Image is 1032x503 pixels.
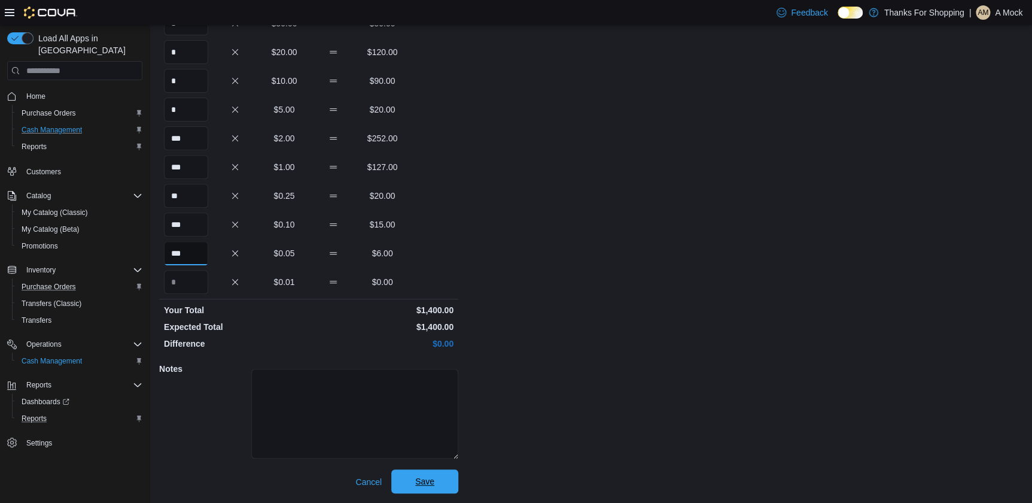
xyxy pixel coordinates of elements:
[26,167,61,177] span: Customers
[351,470,386,494] button: Cancel
[12,312,147,329] button: Transfers
[360,276,404,288] p: $0.00
[7,83,142,483] nav: Complex example
[159,357,249,381] h5: Notes
[772,1,832,25] a: Feedback
[17,395,74,409] a: Dashboards
[884,5,964,20] p: Thanks For Shopping
[17,280,81,294] a: Purchase Orders
[22,337,142,352] span: Operations
[12,138,147,155] button: Reports
[164,213,208,237] input: Quantity
[22,263,142,277] span: Inventory
[22,378,142,392] span: Reports
[262,247,306,259] p: $0.05
[2,377,147,393] button: Reports
[17,296,86,311] a: Transfers (Classic)
[24,7,77,19] img: Cova
[969,5,971,20] p: |
[12,278,147,295] button: Purchase Orders
[22,316,51,325] span: Transfers
[17,354,87,368] a: Cash Management
[311,321,453,333] p: $1,400.00
[164,321,306,333] p: Expected Total
[2,87,147,105] button: Home
[164,126,208,150] input: Quantity
[17,313,142,328] span: Transfers
[12,204,147,221] button: My Catalog (Classic)
[17,411,51,426] a: Reports
[22,225,80,234] span: My Catalog (Beta)
[17,205,93,220] a: My Catalog (Classic)
[360,75,404,87] p: $90.00
[262,161,306,173] p: $1.00
[12,122,147,138] button: Cash Management
[164,98,208,122] input: Quantity
[17,411,142,426] span: Reports
[17,205,142,220] span: My Catalog (Classic)
[17,280,142,294] span: Purchase Orders
[995,5,1022,20] p: A Mock
[262,104,306,116] p: $5.00
[17,222,142,237] span: My Catalog (Beta)
[262,132,306,144] p: $2.00
[22,89,142,104] span: Home
[34,32,142,56] span: Load All Apps in [GEOGRAPHIC_DATA]
[2,187,147,204] button: Catalog
[976,5,990,20] div: A Mock
[22,108,76,118] span: Purchase Orders
[17,123,142,137] span: Cash Management
[17,140,142,154] span: Reports
[22,356,82,366] span: Cash Management
[164,338,306,350] p: Difference
[2,336,147,353] button: Operations
[311,304,453,316] p: $1,400.00
[17,296,142,311] span: Transfers (Classic)
[26,438,52,448] span: Settings
[26,191,51,201] span: Catalog
[22,414,47,423] span: Reports
[17,239,142,253] span: Promotions
[262,219,306,231] p: $0.10
[838,7,863,19] input: Dark Mode
[415,475,434,487] span: Save
[311,338,453,350] p: $0.00
[17,222,84,237] a: My Catalog (Beta)
[22,189,142,203] span: Catalog
[22,436,57,450] a: Settings
[12,353,147,369] button: Cash Management
[22,435,142,450] span: Settings
[164,155,208,179] input: Quantity
[26,340,62,349] span: Operations
[978,5,988,20] span: AM
[22,397,69,407] span: Dashboards
[12,410,147,427] button: Reports
[355,476,382,488] span: Cancel
[12,393,147,410] a: Dashboards
[17,239,63,253] a: Promotions
[26,92,45,101] span: Home
[164,241,208,265] input: Quantity
[164,184,208,208] input: Quantity
[22,337,66,352] button: Operations
[22,378,56,392] button: Reports
[17,313,56,328] a: Transfers
[2,434,147,452] button: Settings
[262,276,306,288] p: $0.01
[26,265,56,275] span: Inventory
[22,299,81,308] span: Transfers (Classic)
[26,380,51,390] span: Reports
[360,247,404,259] p: $6.00
[17,395,142,409] span: Dashboards
[17,106,142,120] span: Purchase Orders
[12,221,147,238] button: My Catalog (Beta)
[22,163,142,178] span: Customers
[360,190,404,202] p: $20.00
[12,238,147,254] button: Promotions
[17,354,142,368] span: Cash Management
[17,123,87,137] a: Cash Management
[360,161,404,173] p: $127.00
[22,263,60,277] button: Inventory
[2,262,147,278] button: Inventory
